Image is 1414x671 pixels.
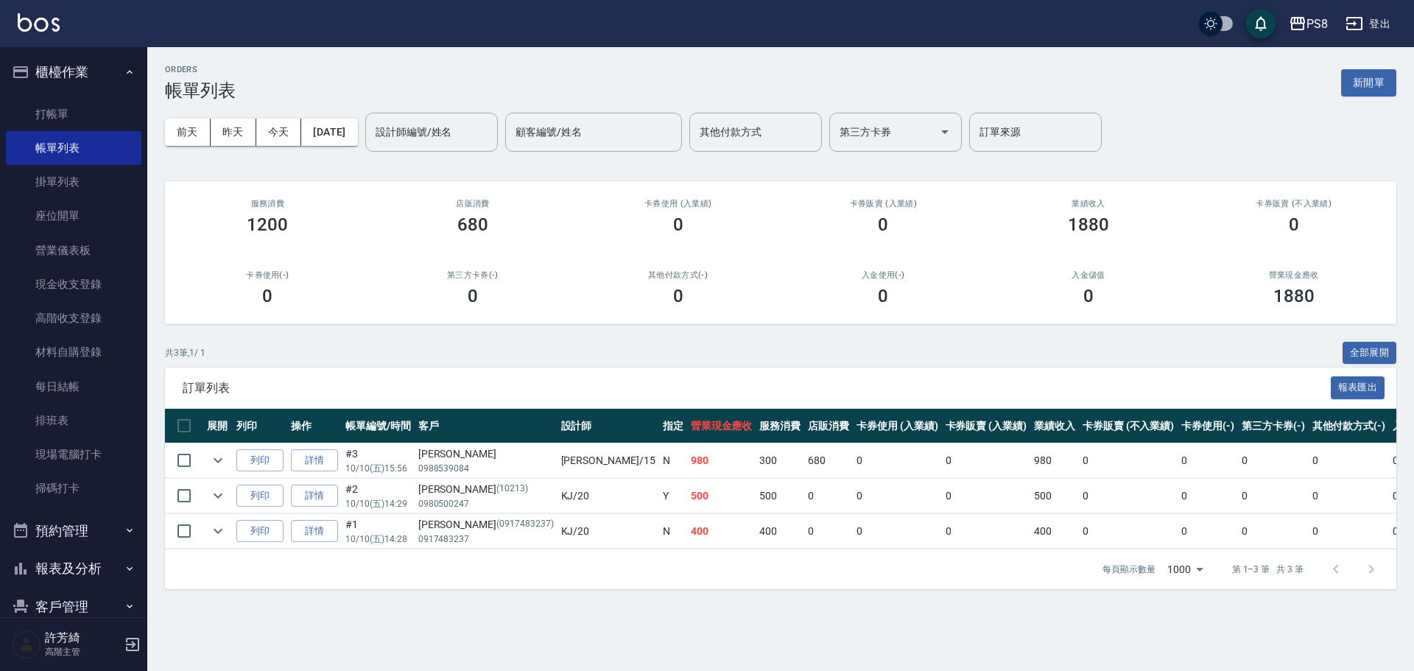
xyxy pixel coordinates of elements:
h3: 1200 [247,214,288,235]
h3: 服務消費 [183,199,353,208]
td: 0 [1238,479,1309,513]
td: #1 [342,514,415,549]
h3: 0 [878,214,888,235]
h2: 卡券使用(-) [183,270,353,280]
h2: ORDERS [165,65,236,74]
p: 10/10 (五) 14:29 [345,497,411,510]
td: 0 [1178,479,1238,513]
th: 卡券販賣 (入業績) [942,409,1031,443]
div: 1000 [1161,549,1209,589]
th: 服務消費 [756,409,804,443]
h2: 營業現金應收 [1209,270,1379,280]
td: 0 [804,514,853,549]
th: 指定 [659,409,687,443]
div: PS8 [1306,15,1328,33]
h2: 卡券販賣 (不入業績) [1209,199,1379,208]
td: [PERSON_NAME] /15 [557,443,659,478]
button: 新開單 [1341,69,1396,96]
h2: 卡券使用 (入業績) [593,199,763,208]
a: 帳單列表 [6,131,141,165]
button: PS8 [1283,9,1334,39]
a: 詳情 [291,485,338,507]
button: 列印 [236,520,284,543]
h5: 許芳綺 [45,630,120,645]
a: 每日結帳 [6,370,141,404]
td: 0 [942,514,1031,549]
td: 0 [942,443,1031,478]
button: save [1246,9,1276,38]
td: Y [659,479,687,513]
td: 0 [1309,479,1390,513]
a: 高階收支登錄 [6,301,141,335]
td: 0 [853,443,942,478]
h3: 0 [673,214,683,235]
button: 列印 [236,485,284,507]
p: (0917483237) [496,517,554,533]
h2: 入金儲值 [1004,270,1174,280]
a: 排班表 [6,404,141,438]
p: 每頁顯示數量 [1102,563,1156,576]
p: 0917483237 [418,533,554,546]
th: 其他付款方式(-) [1309,409,1390,443]
a: 現金收支登錄 [6,267,141,301]
h3: 0 [673,286,683,306]
p: 10/10 (五) 15:56 [345,462,411,475]
td: 500 [756,479,804,513]
h2: 店販消費 [388,199,558,208]
td: 0 [942,479,1031,513]
button: 櫃檯作業 [6,53,141,91]
div: [PERSON_NAME] [418,482,554,497]
td: 400 [1030,514,1079,549]
th: 操作 [287,409,342,443]
td: 0 [1238,514,1309,549]
a: 掛單列表 [6,165,141,199]
td: 400 [756,514,804,549]
button: 前天 [165,119,211,146]
h3: 0 [262,286,272,306]
th: 客戶 [415,409,557,443]
h3: 680 [457,214,488,235]
button: expand row [207,449,229,471]
button: 全部展開 [1343,342,1397,365]
button: 報表及分析 [6,549,141,588]
th: 第三方卡券(-) [1238,409,1309,443]
td: 0 [1309,514,1390,549]
a: 掃碼打卡 [6,471,141,505]
td: 500 [1030,479,1079,513]
div: [PERSON_NAME] [418,446,554,462]
h3: 0 [468,286,478,306]
p: 0988539084 [418,462,554,475]
td: 500 [687,479,756,513]
td: #3 [342,443,415,478]
td: 0 [1309,443,1390,478]
h2: 入金使用(-) [798,270,968,280]
a: 報表匯出 [1331,380,1385,394]
h3: 0 [1289,214,1299,235]
td: 0 [853,479,942,513]
td: #2 [342,479,415,513]
a: 座位開單 [6,199,141,233]
td: 0 [1079,479,1178,513]
p: 第 1–3 筆 共 3 筆 [1232,563,1304,576]
td: KJ /20 [557,514,659,549]
th: 展開 [203,409,233,443]
p: 高階主管 [45,645,120,658]
h3: 帳單列表 [165,80,236,101]
th: 店販消費 [804,409,853,443]
th: 業績收入 [1030,409,1079,443]
p: 共 3 筆, 1 / 1 [165,346,205,359]
p: 0980500247 [418,497,554,510]
th: 卡券使用 (入業績) [853,409,942,443]
span: 訂單列表 [183,381,1331,396]
div: [PERSON_NAME] [418,517,554,533]
h3: 1880 [1273,286,1315,306]
td: 0 [1238,443,1309,478]
td: 0 [1178,514,1238,549]
a: 新開單 [1341,75,1396,89]
td: 680 [804,443,853,478]
h2: 卡券販賣 (入業績) [798,199,968,208]
button: 今天 [256,119,302,146]
td: 0 [1079,514,1178,549]
button: 預約管理 [6,512,141,550]
td: 0 [1079,443,1178,478]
